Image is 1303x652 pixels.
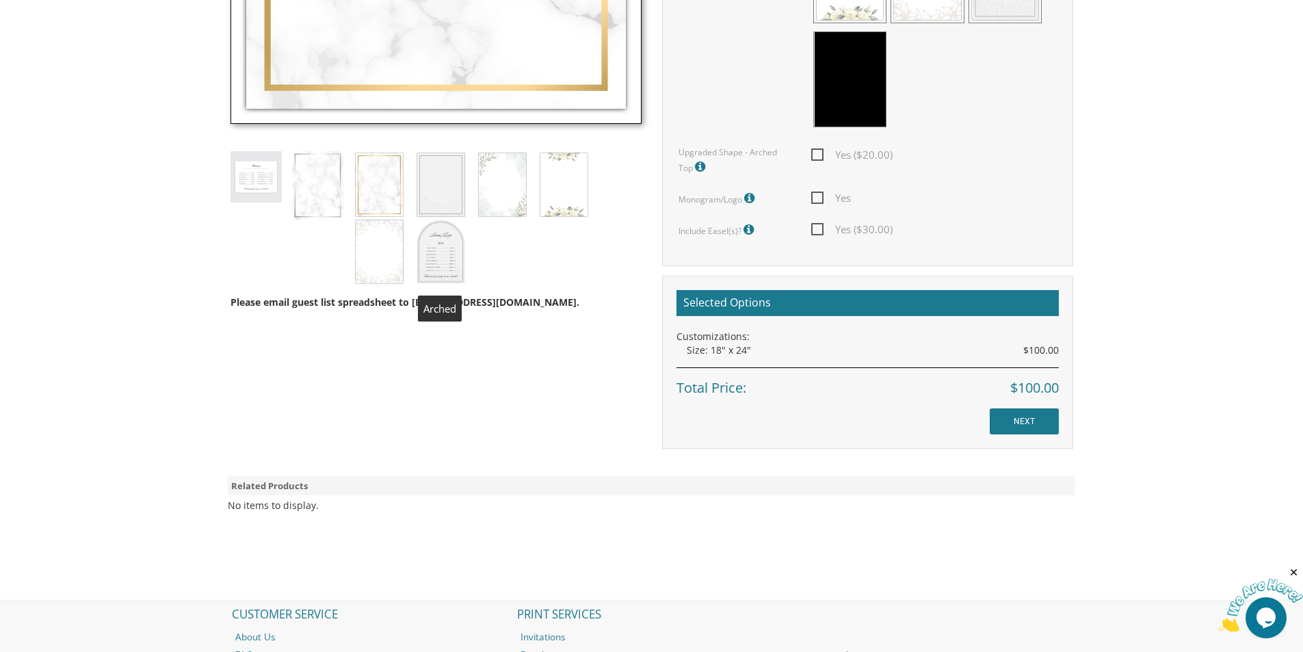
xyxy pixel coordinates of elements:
[292,151,343,220] img: seating-board-background1.jpg
[679,190,758,207] label: Monogram/Logo
[811,190,851,207] span: Yes
[415,218,466,285] img: seating-board-arched-designed.jpg
[228,476,1076,496] div: Related Products
[676,290,1059,316] h2: Selected Options
[228,499,319,512] div: No items to display.
[225,628,508,646] a: About Us
[1023,343,1059,357] span: $100.00
[354,218,405,285] img: seating-board-background5.jpg
[354,151,405,218] img: seating-board-background1gold.jpg
[1010,378,1059,398] span: $100.00
[1218,566,1303,631] iframe: chat widget
[687,343,1059,357] div: Size: 18" x 24"
[679,221,757,239] label: Include Easel(s)?
[811,221,893,238] span: Yes ($30.00)
[225,601,508,627] h2: CUSTOMER SERVICE
[510,628,793,646] a: Invitations
[231,296,579,309] span: Please email guest list spreadsheet to [EMAIL_ADDRESS][DOMAIN_NAME].
[415,151,466,218] img: seating-board-background2.jpg
[811,146,893,164] span: Yes ($20.00)
[676,367,1059,398] div: Total Price:
[538,151,590,218] img: seating-board-background4.jpg
[477,151,528,218] img: seating-board-background3.jpg
[990,408,1059,434] input: NEXT
[679,146,791,176] label: Upgraded Shape - Arched Top
[231,151,282,203] img: seating-board-style2.jpg
[510,601,793,627] h2: PRINT SERVICES
[676,330,1059,343] div: Customizations:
